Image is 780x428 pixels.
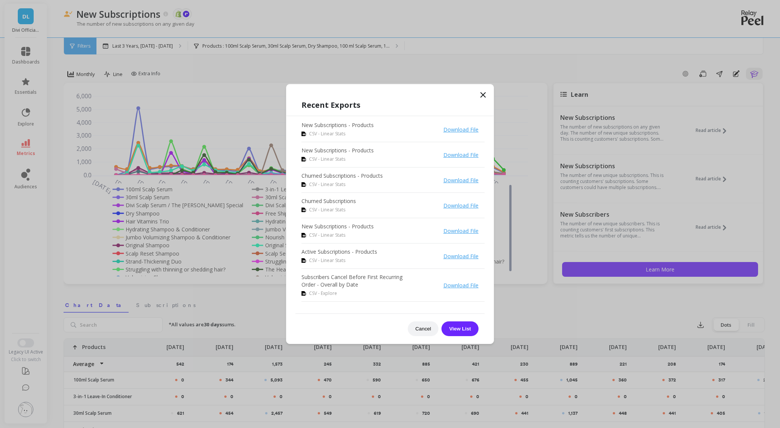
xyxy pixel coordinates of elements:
[309,257,345,264] span: CSV - Linear Stats
[301,258,306,263] img: csv icon
[443,177,479,184] a: Download File
[301,182,306,187] img: csv icon
[301,233,306,237] img: csv icon
[441,321,479,336] button: View List
[301,132,306,136] img: csv icon
[443,126,479,133] a: Download File
[443,282,479,289] a: Download File
[301,121,374,129] p: New Subscriptions - Products
[301,157,306,161] img: csv icon
[443,151,479,158] a: Download File
[309,206,345,213] span: CSV - Linear Stats
[301,248,377,256] p: Active Subscriptions - Products
[309,232,345,239] span: CSV - Linear Stats
[301,172,383,180] p: Churned Subscriptions - Products
[443,227,479,234] a: Download File
[301,197,356,205] p: Churned Subscriptions
[443,202,479,209] a: Download File
[309,181,345,188] span: CSV - Linear Stats
[309,130,345,137] span: CSV - Linear Stats
[301,147,374,154] p: New Subscriptions - Products
[301,223,374,230] p: New Subscriptions - Products
[309,290,337,297] span: CSV - Explore
[309,156,345,163] span: CSV - Linear Stats
[301,208,306,212] img: csv icon
[301,273,407,288] p: Subscribers Cancel Before First Recurring Order - Overall by Date
[408,321,439,336] button: Cancel
[301,99,479,111] h1: Recent Exports
[301,291,306,296] img: csv icon
[443,253,479,260] a: Download File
